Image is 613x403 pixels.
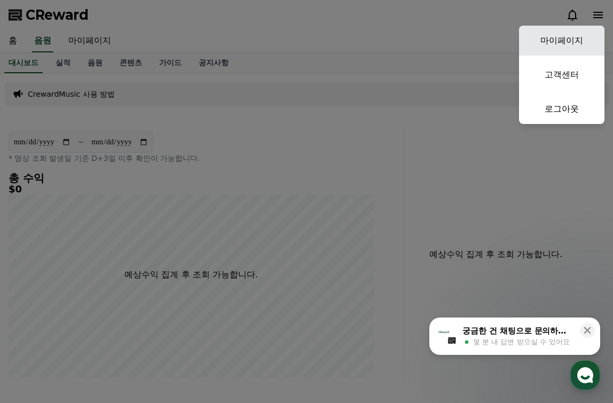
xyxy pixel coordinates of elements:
[519,26,604,124] button: 마이페이지 고객센터 로그아웃
[519,26,604,56] a: 마이페이지
[519,60,604,90] a: 고객센터
[165,330,178,339] span: 설정
[138,314,205,341] a: 설정
[34,330,40,339] span: 홈
[3,314,70,341] a: 홈
[70,314,138,341] a: 대화
[519,94,604,124] a: 로그아웃
[98,331,111,339] span: 대화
